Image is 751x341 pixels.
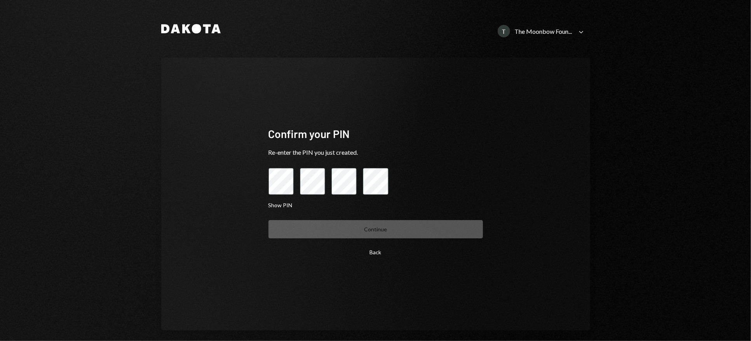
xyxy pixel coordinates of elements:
[498,25,510,37] div: T
[268,243,483,261] button: Back
[363,168,388,195] input: pin code 4 of 4
[300,168,325,195] input: pin code 2 of 4
[268,126,483,142] div: Confirm your PIN
[331,168,357,195] input: pin code 3 of 4
[515,28,572,35] div: The Moonbow Foun...
[268,148,483,157] div: Re-enter the PIN you just created.
[268,202,293,209] button: Show PIN
[268,168,294,195] input: pin code 1 of 4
